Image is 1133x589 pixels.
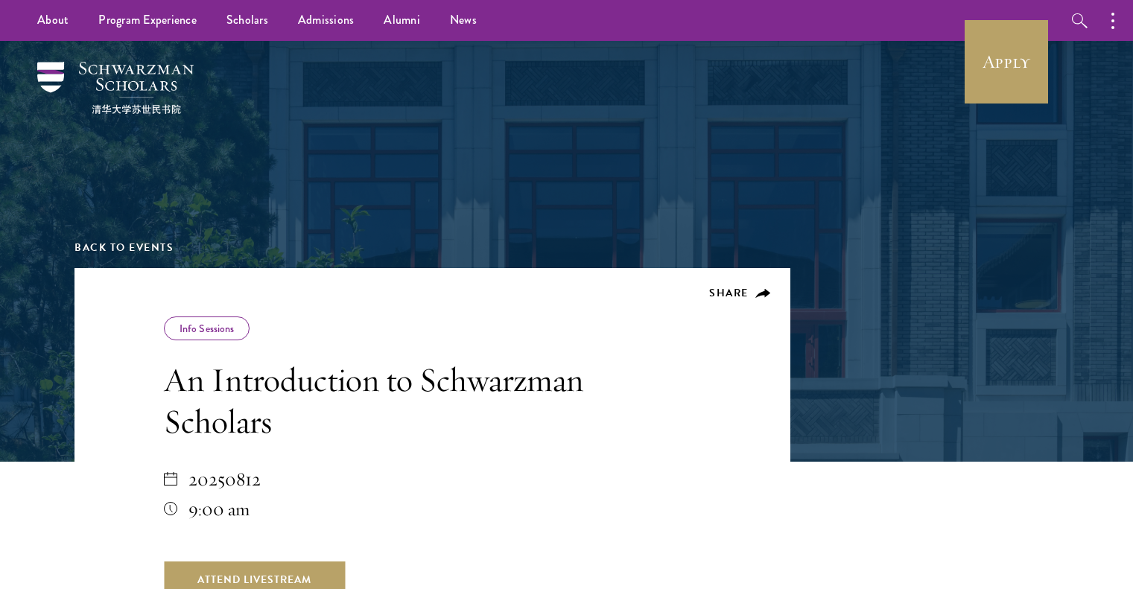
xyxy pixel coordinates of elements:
[164,465,588,494] div: 20250812
[709,287,771,300] button: Share
[709,285,749,301] span: Share
[164,359,588,442] h1: An Introduction to Schwarzman Scholars
[965,20,1048,104] a: Apply
[164,494,588,524] div: 9:00 am
[37,62,194,114] img: Schwarzman Scholars
[180,321,234,336] a: Info Sessions
[74,240,174,255] a: Back to Events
